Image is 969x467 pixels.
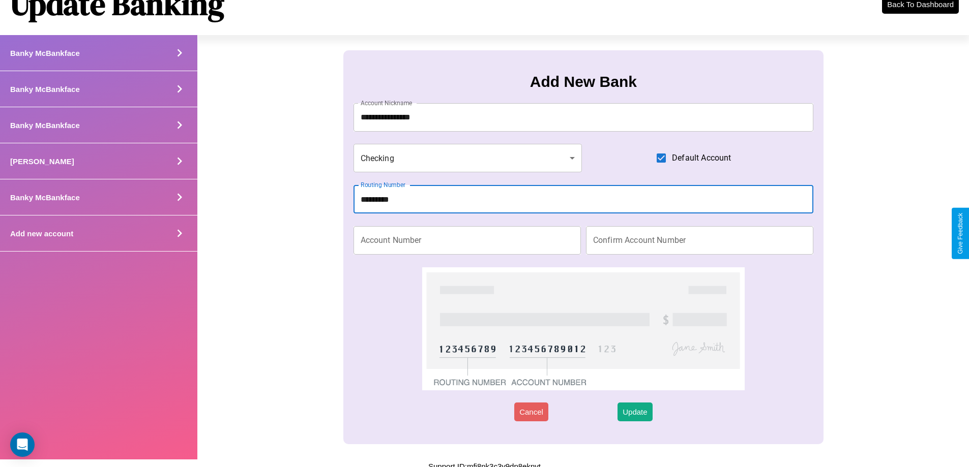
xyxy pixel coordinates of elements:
[361,99,413,107] label: Account Nickname
[10,121,80,130] h4: Banky McBankface
[672,152,731,164] span: Default Account
[10,85,80,94] h4: Banky McBankface
[514,402,548,421] button: Cancel
[354,144,582,172] div: Checking
[10,229,73,238] h4: Add new account
[530,73,637,90] h3: Add New Bank
[422,267,744,390] img: check
[361,180,405,189] label: Routing Number
[957,213,964,254] div: Give Feedback
[10,432,35,457] div: Open Intercom Messenger
[618,402,652,421] button: Update
[10,193,80,202] h4: Banky McBankface
[10,157,74,166] h4: [PERSON_NAME]
[10,49,80,57] h4: Banky McBankface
